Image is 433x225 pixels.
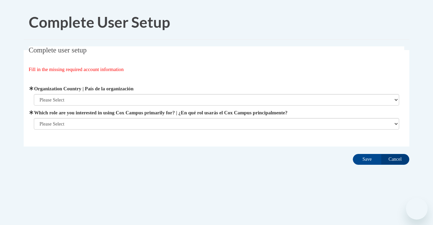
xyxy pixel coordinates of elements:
span: Fill in the missing required account information [29,67,124,72]
label: Which role are you interested in using Cox Campus primarily for? | ¿En qué rol usarás el Cox Camp... [34,109,400,116]
input: Cancel [381,154,409,165]
input: Save [353,154,381,165]
label: Organization Country | País de la organización [34,85,400,92]
iframe: Button to launch messaging window [406,198,428,220]
span: Complete User Setup [29,13,170,31]
span: Complete user setup [29,46,87,54]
